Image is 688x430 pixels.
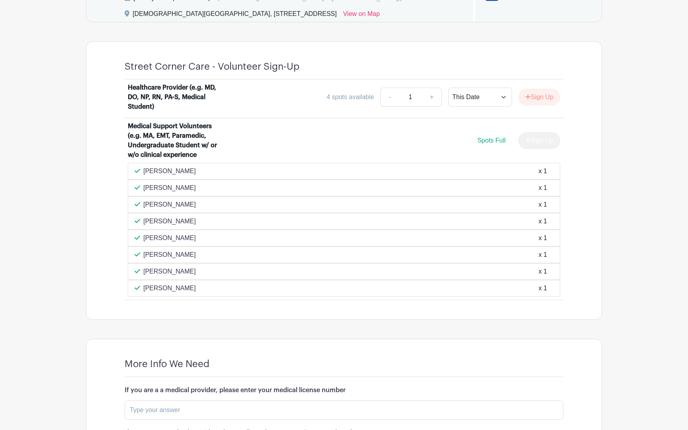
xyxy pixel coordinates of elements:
[125,358,209,370] h4: More Info We Need
[477,137,506,144] span: Spots Full
[422,88,442,107] a: +
[128,121,227,160] div: Medical Support Volunteers (e.g. MA, EMT, Paramedic, Undergraduate Student w/ or w/o clinical exp...
[539,283,547,293] div: x 1
[539,217,547,226] div: x 1
[539,267,547,276] div: x 1
[143,200,196,209] p: [PERSON_NAME]
[133,9,337,22] div: [DEMOGRAPHIC_DATA][GEOGRAPHIC_DATA], [STREET_ADDRESS]
[143,166,196,176] p: [PERSON_NAME]
[539,166,547,176] div: x 1
[125,401,563,420] input: Type your answer
[539,200,547,209] div: x 1
[143,267,196,276] p: [PERSON_NAME]
[143,283,196,293] p: [PERSON_NAME]
[539,183,547,193] div: x 1
[380,88,399,107] a: -
[143,217,196,226] p: [PERSON_NAME]
[128,83,227,111] div: Healthcare Provider (e.g. MD, DO, NP, RN, PA-S, Medical Student)
[143,233,196,243] p: [PERSON_NAME]
[539,233,547,243] div: x 1
[143,250,196,260] p: [PERSON_NAME]
[125,387,563,394] h6: If you are a a medical provider, please enter your medical license number
[143,183,196,193] p: [PERSON_NAME]
[125,61,299,72] h4: Street Corner Care - Volunteer Sign-Up
[539,250,547,260] div: x 1
[343,9,380,22] a: View on Map
[518,89,560,106] button: Sign Up
[326,92,374,102] div: 4 spots available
